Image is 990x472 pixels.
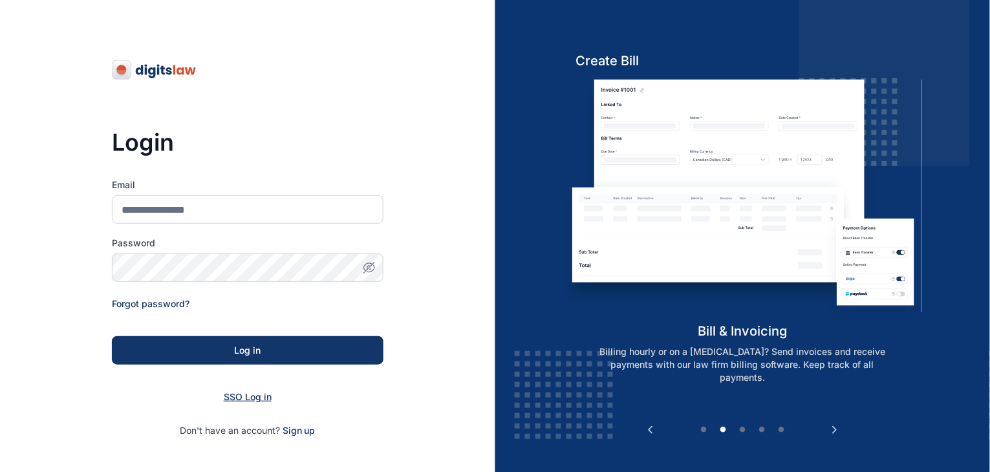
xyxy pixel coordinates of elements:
h5: bill & invoicing [563,322,922,340]
p: Billing hourly or on a [MEDICAL_DATA]? Send invoices and receive payments with our law firm billi... [577,345,908,384]
a: Forgot password? [112,298,189,309]
label: Email [112,178,383,191]
button: 2 [716,424,729,436]
h5: Create Bill [563,52,922,70]
h3: Login [112,129,383,155]
span: Sign up [283,424,316,437]
div: Log in [133,344,363,357]
button: Log in [112,336,383,365]
button: Next [828,424,841,436]
button: 3 [736,424,749,436]
img: bill-and-invoicin [563,80,922,322]
p: Don't have an account? [112,424,383,437]
button: 5 [775,424,788,436]
a: SSO Log in [224,391,272,402]
button: 1 [697,424,710,436]
label: Password [112,237,383,250]
button: Previous [644,424,657,436]
a: Sign up [283,425,316,436]
img: digitslaw-logo [112,59,197,80]
button: 4 [755,424,768,436]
